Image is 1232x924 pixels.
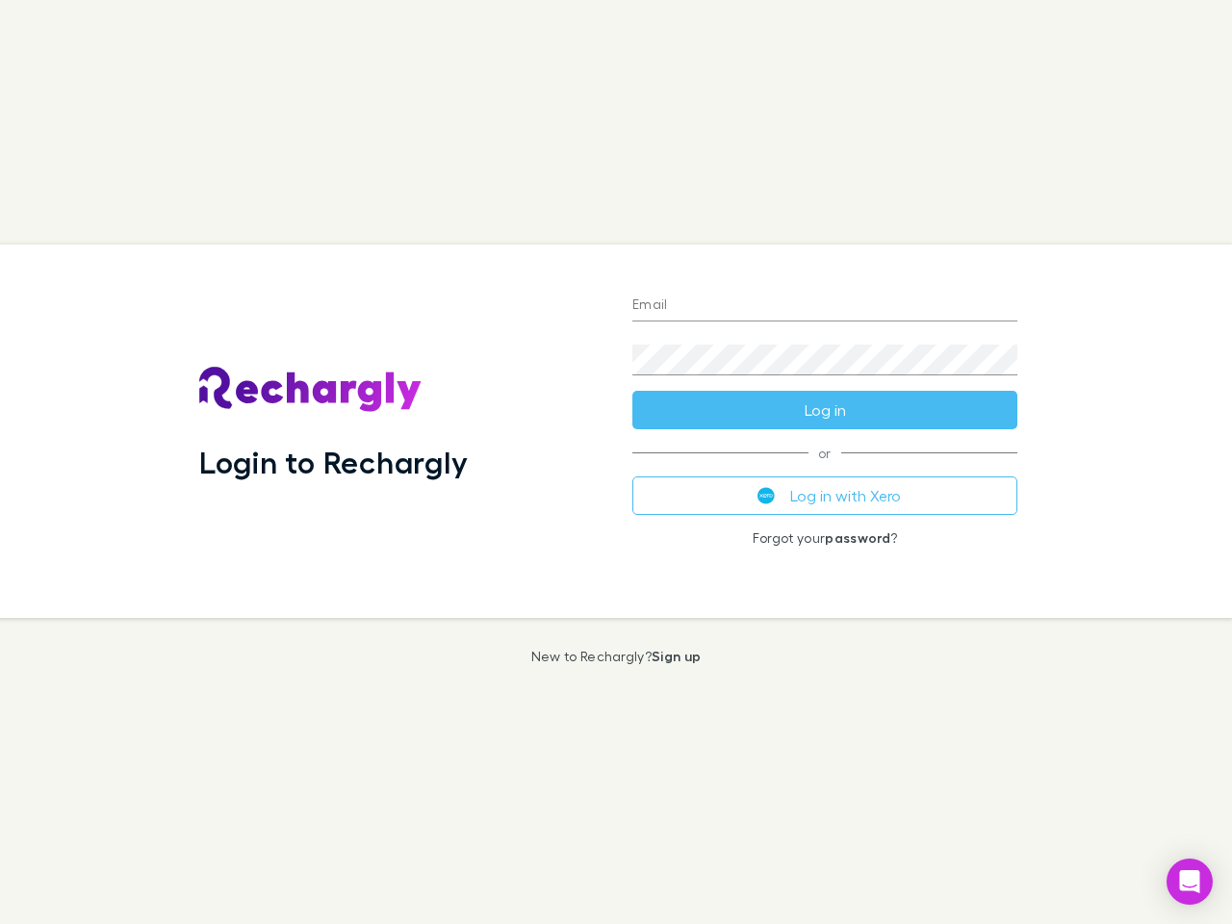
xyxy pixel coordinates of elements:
p: New to Rechargly? [531,649,702,664]
button: Log in [632,391,1017,429]
h1: Login to Rechargly [199,444,468,480]
a: Sign up [652,648,701,664]
span: or [632,452,1017,453]
p: Forgot your ? [632,530,1017,546]
div: Open Intercom Messenger [1167,859,1213,905]
a: password [825,529,890,546]
img: Rechargly's Logo [199,367,423,413]
img: Xero's logo [757,487,775,504]
button: Log in with Xero [632,476,1017,515]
